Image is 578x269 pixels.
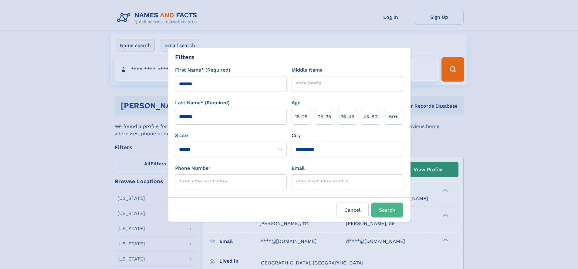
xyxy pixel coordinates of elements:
[295,113,307,120] span: 18‑25
[318,113,331,120] span: 25‑35
[292,132,301,139] label: City
[292,99,300,106] label: Age
[175,165,211,172] label: Phone Number
[292,66,323,74] label: Middle Name
[292,165,305,172] label: Email
[371,203,403,217] button: Search
[175,132,287,139] label: State
[175,66,230,74] label: First Name* (Required)
[340,113,354,120] span: 35‑45
[363,113,377,120] span: 45‑60
[175,99,230,106] label: Last Name* (Required)
[175,52,194,62] div: Filters
[336,203,369,217] label: Cancel
[389,113,398,120] span: 60+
